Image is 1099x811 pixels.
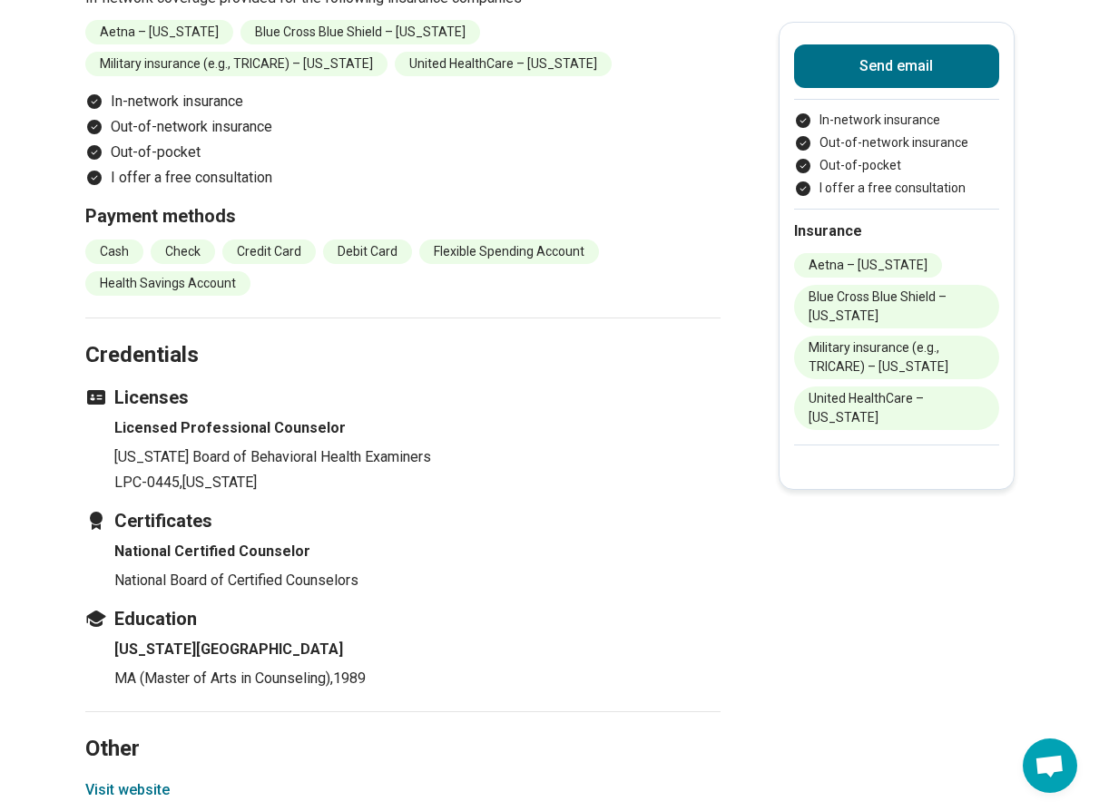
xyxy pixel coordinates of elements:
[85,271,250,296] li: Health Savings Account
[85,142,721,163] li: Out-of-pocket
[85,239,143,264] li: Cash
[85,508,721,533] h3: Certificates
[323,239,412,264] li: Debit Card
[794,111,999,198] ul: Payment options
[114,639,721,660] h4: [US_STATE][GEOGRAPHIC_DATA]
[240,20,480,44] li: Blue Cross Blue Shield – [US_STATE]
[85,203,721,229] h3: Payment methods
[85,297,721,371] h2: Credentials
[794,133,999,152] li: Out-of-network insurance
[794,285,999,328] li: Blue Cross Blue Shield – [US_STATE]
[85,116,721,138] li: Out-of-network insurance
[114,417,721,439] h4: Licensed Professional Counselor
[794,156,999,175] li: Out-of-pocket
[85,385,721,410] h3: Licenses
[794,386,999,430] li: United HealthCare – [US_STATE]
[222,239,316,264] li: Credit Card
[1023,738,1077,793] div: Open chat
[114,570,721,591] p: National Board of Certified Counselors
[395,52,612,76] li: United HealthCare – [US_STATE]
[151,239,215,264] li: Check
[794,253,942,278] li: Aetna – [US_STATE]
[85,690,721,765] h2: Other
[85,20,233,44] li: Aetna – [US_STATE]
[85,167,721,189] li: I offer a free consultation
[85,779,170,801] button: Visit website
[794,220,999,242] h2: Insurance
[794,111,999,130] li: In-network insurance
[114,541,721,562] h4: National Certified Counselor
[114,446,721,468] p: [US_STATE] Board of Behavioral Health Examiners
[85,606,721,631] h3: Education
[419,239,599,264] li: Flexible Spending Account
[85,91,721,189] ul: Payment options
[794,179,999,198] li: I offer a free consultation
[180,474,257,491] span: , [US_STATE]
[794,336,999,379] li: Military insurance (e.g., TRICARE) – [US_STATE]
[85,52,388,76] li: Military insurance (e.g., TRICARE) – [US_STATE]
[85,91,721,112] li: In-network insurance
[114,668,721,689] p: MA (Master of Arts in Counseling) , 1989
[794,44,999,88] button: Send email
[114,472,721,493] p: LPC-0445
